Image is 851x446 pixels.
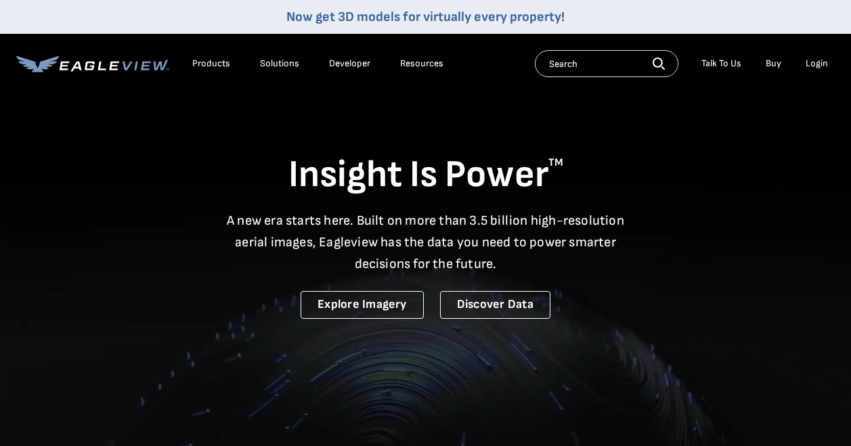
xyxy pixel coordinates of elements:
[260,58,299,70] div: Solutions
[192,58,230,70] div: Products
[535,50,678,77] input: Search
[548,156,563,169] sup: TM
[219,210,633,275] p: A new era starts here. Built on more than 3.5 billion high-resolution aerial images, Eagleview ha...
[806,58,828,70] div: Login
[701,58,741,70] div: Talk To Us
[400,58,443,70] div: Resources
[16,152,835,199] h1: Insight Is Power
[440,291,550,319] a: Discover Data
[301,291,424,319] a: Explore Imagery
[329,58,370,70] a: Developer
[766,58,781,70] a: Buy
[286,9,565,25] a: Now get 3D models for virtually every property!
